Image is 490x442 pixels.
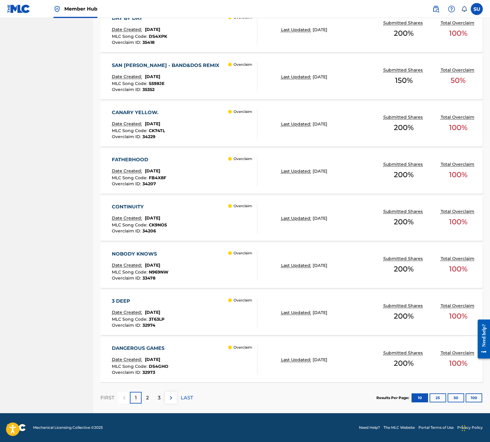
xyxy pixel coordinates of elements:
p: 3 [158,394,161,401]
span: [DATE] [313,357,327,362]
p: Overclaim [234,109,252,114]
span: 100 % [449,216,467,227]
span: 200 % [394,28,414,39]
span: [DATE] [145,27,160,32]
p: Date Created: [112,215,143,221]
div: SAN [PERSON_NAME] - BAND&DOS REMIX [112,62,222,69]
p: Last Updated: [281,215,313,222]
span: DS4GHO [149,364,168,369]
span: [DATE] [145,357,160,362]
span: 32974 [142,322,155,328]
img: right [167,394,175,401]
p: 1 [135,394,137,401]
a: CANARY YELLOW.Date Created:[DATE]MLC Song Code:CK74TLOverclaim ID:34229 OverclaimLast Updated:[DA... [100,101,483,147]
span: 35352 [142,87,155,92]
span: [DATE] [145,121,160,126]
span: 200 % [394,122,414,133]
span: 32973 [142,370,155,375]
p: 2 [146,394,149,401]
p: Total Overclaim [441,161,476,168]
a: SAN [PERSON_NAME] - BAND&DOS REMIXDate Created:[DATE]MLC Song Code:S598JEOverclaim ID:35352 Overc... [100,54,483,99]
img: Top Rightsholder [54,5,61,13]
div: 3 DEEP [112,298,164,305]
span: 200 % [394,311,414,322]
span: 34207 [142,181,156,186]
span: [DATE] [145,74,160,79]
span: 100 % [449,28,467,39]
span: MLC Song Code : [112,364,149,369]
p: Overclaim [234,250,252,256]
span: 35418 [142,40,155,45]
p: Submitted Shares [383,114,424,120]
p: Last Updated: [281,262,313,269]
span: CK9NO5 [149,222,167,228]
span: 200 % [394,216,414,227]
div: Help [446,3,458,15]
span: MLC Song Code : [112,128,149,133]
img: search [432,5,439,13]
p: Date Created: [112,168,143,174]
div: DANGEROUS GAMES [112,345,168,352]
span: [DATE] [313,310,327,315]
p: Results Per Page: [376,395,411,401]
span: MLC Song Code : [112,269,149,275]
p: Submitted Shares [383,161,424,168]
p: LAST [181,394,193,401]
p: Date Created: [112,121,143,127]
a: Portal Terms of Use [418,425,454,430]
span: 100 % [449,358,467,369]
a: Need Help? [359,425,380,430]
span: Overclaim ID : [112,134,142,139]
p: Submitted Shares [383,256,424,262]
span: [DATE] [313,216,327,221]
a: Privacy Policy [457,425,483,430]
span: S598JE [149,81,164,86]
span: N969NW [149,269,168,275]
p: Date Created: [112,356,143,363]
p: Last Updated: [281,357,313,363]
p: Date Created: [112,74,143,80]
a: 3 DEEPDate Created:[DATE]MLC Song Code:3T63LPOverclaim ID:32974 OverclaimLast Updated:[DATE]Submi... [100,290,483,335]
span: [DATE] [313,74,327,80]
span: Overclaim ID : [112,40,142,45]
span: [DATE] [313,121,327,127]
span: 200 % [394,358,414,369]
a: CONTINUITYDate Created:[DATE]MLC Song Code:CK9NO5Overclaim ID:34206 OverclaimLast Updated:[DATE]S... [100,196,483,241]
img: logo [7,424,26,431]
span: Overclaim ID : [112,275,142,281]
p: Date Created: [112,262,143,268]
p: Overclaim [234,345,252,350]
p: Overclaim [234,156,252,162]
div: FATHERHOOD [112,156,166,163]
div: CONTINUITY [112,203,167,210]
span: CK74TL [149,128,165,133]
div: DAY BY DAY [112,15,167,22]
button: 50 [448,393,464,402]
img: help [448,5,455,13]
span: FB4X8F [149,175,166,180]
p: Submitted Shares [383,303,424,309]
span: Overclaim ID : [112,181,142,186]
span: 34229 [142,134,155,139]
p: Total Overclaim [441,114,476,120]
p: Submitted Shares [383,67,424,73]
span: Overclaim ID : [112,87,142,92]
div: Notifications [461,6,467,12]
span: [DATE] [313,168,327,174]
span: 100 % [449,264,467,274]
p: FIRST [100,394,114,401]
span: MLC Song Code : [112,34,149,39]
p: Total Overclaim [441,67,476,73]
span: Overclaim ID : [112,228,142,234]
span: 200 % [394,264,414,274]
span: 100 % [449,122,467,133]
p: Date Created: [112,26,143,33]
span: [DATE] [313,27,327,32]
span: 34206 [142,228,156,234]
span: 100 % [449,311,467,322]
span: [DATE] [313,263,327,268]
p: Total Overclaim [441,303,476,309]
p: Total Overclaim [441,208,476,215]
